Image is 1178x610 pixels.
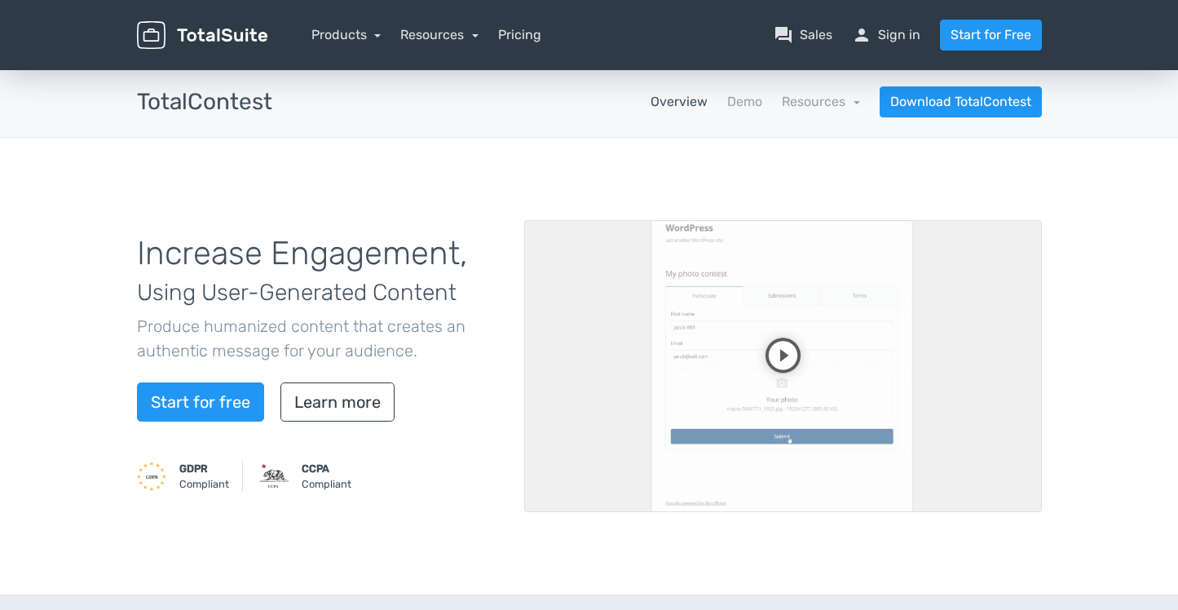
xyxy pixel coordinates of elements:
[880,86,1042,117] a: Download TotalContest
[940,20,1042,51] a: Start for Free
[137,90,272,115] h3: TotalContest
[651,92,708,112] a: Overview
[137,236,500,307] h1: Increase Engagement,
[179,462,208,475] strong: GDPR
[774,25,832,45] a: question_answerSales
[782,94,860,109] a: Resources
[137,21,267,50] img: TotalSuite for WordPress
[852,25,920,45] a: personSign in
[727,92,762,112] a: Demo
[302,461,351,492] small: Compliant
[179,461,229,492] small: Compliant
[311,27,382,42] a: Products
[774,25,793,45] span: question_answer
[137,462,166,491] img: GDPR
[498,25,541,45] a: Pricing
[137,279,457,306] span: Using User-Generated Content
[852,25,871,45] span: person
[280,382,395,422] a: Learn more
[137,382,264,422] a: Start for free
[137,314,500,363] p: Produce humanized content that creates an authentic message for your audience.
[302,462,329,475] strong: CCPA
[400,27,479,42] a: Resources
[259,462,289,491] img: CCPA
